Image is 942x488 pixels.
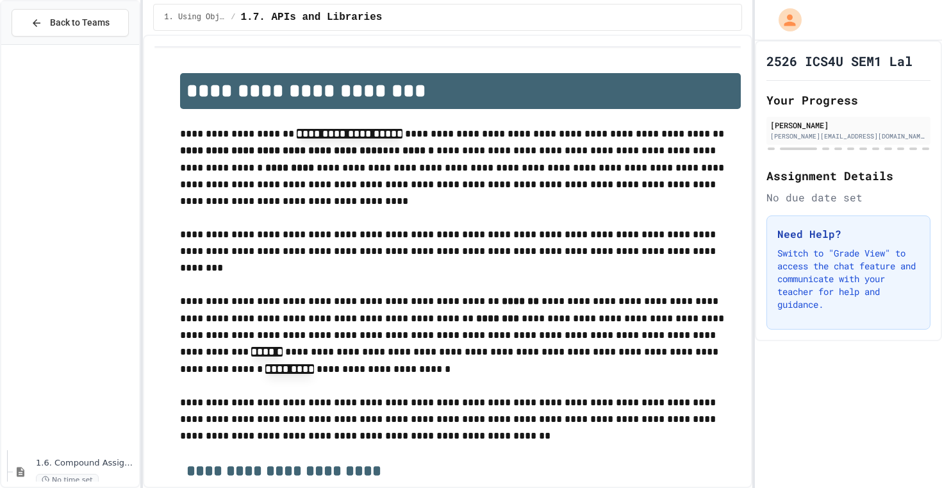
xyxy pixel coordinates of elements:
[765,5,805,35] div: My Account
[36,474,99,486] span: No time set
[231,12,235,22] span: /
[777,247,920,311] p: Switch to "Grade View" to access the chat feature and communicate with your teacher for help and ...
[888,437,929,475] iframe: chat widget
[36,458,136,469] span: 1.6. Compound Assignment Operators
[241,10,383,25] span: 1.7. APIs and Libraries
[12,9,129,37] button: Back to Teams
[766,91,930,109] h2: Your Progress
[766,190,930,205] div: No due date set
[50,16,110,29] span: Back to Teams
[836,381,929,435] iframe: chat widget
[164,12,226,22] span: 1. Using Objects and Methods
[766,52,913,70] h1: 2526 ICS4U SEM1 Lal
[770,119,927,131] div: [PERSON_NAME]
[766,167,930,185] h2: Assignment Details
[777,226,920,242] h3: Need Help?
[770,131,927,141] div: [PERSON_NAME][EMAIL_ADDRESS][DOMAIN_NAME]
